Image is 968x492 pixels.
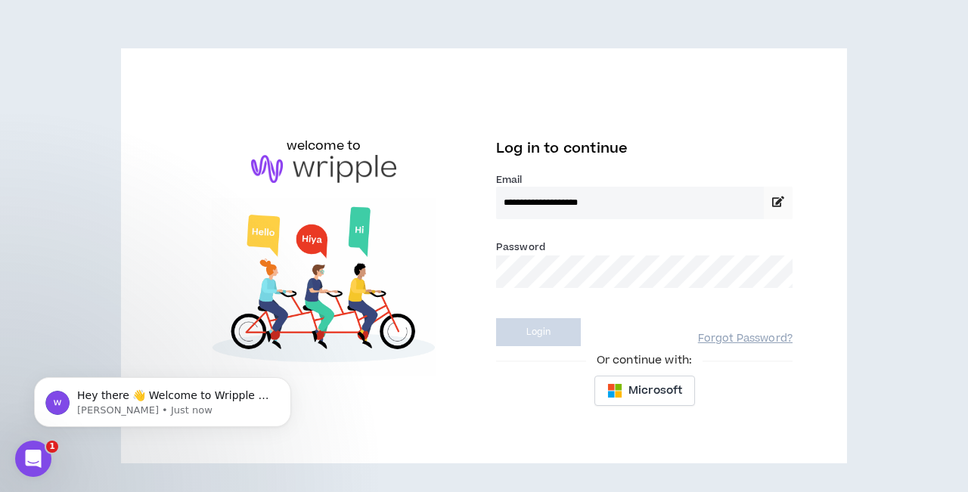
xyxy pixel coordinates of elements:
[628,382,682,399] span: Microsoft
[586,352,703,369] span: Or continue with:
[175,198,472,375] img: Welcome to Wripple
[15,441,51,477] iframe: Intercom live chat
[496,139,628,158] span: Log in to continue
[496,240,545,254] label: Password
[496,173,793,187] label: Email
[287,137,361,155] h6: welcome to
[698,332,793,346] a: Forgot Password?
[496,318,581,346] button: Login
[11,345,314,451] iframe: Intercom notifications message
[251,155,396,184] img: logo-brand.png
[594,376,695,406] button: Microsoft
[46,441,58,453] span: 1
